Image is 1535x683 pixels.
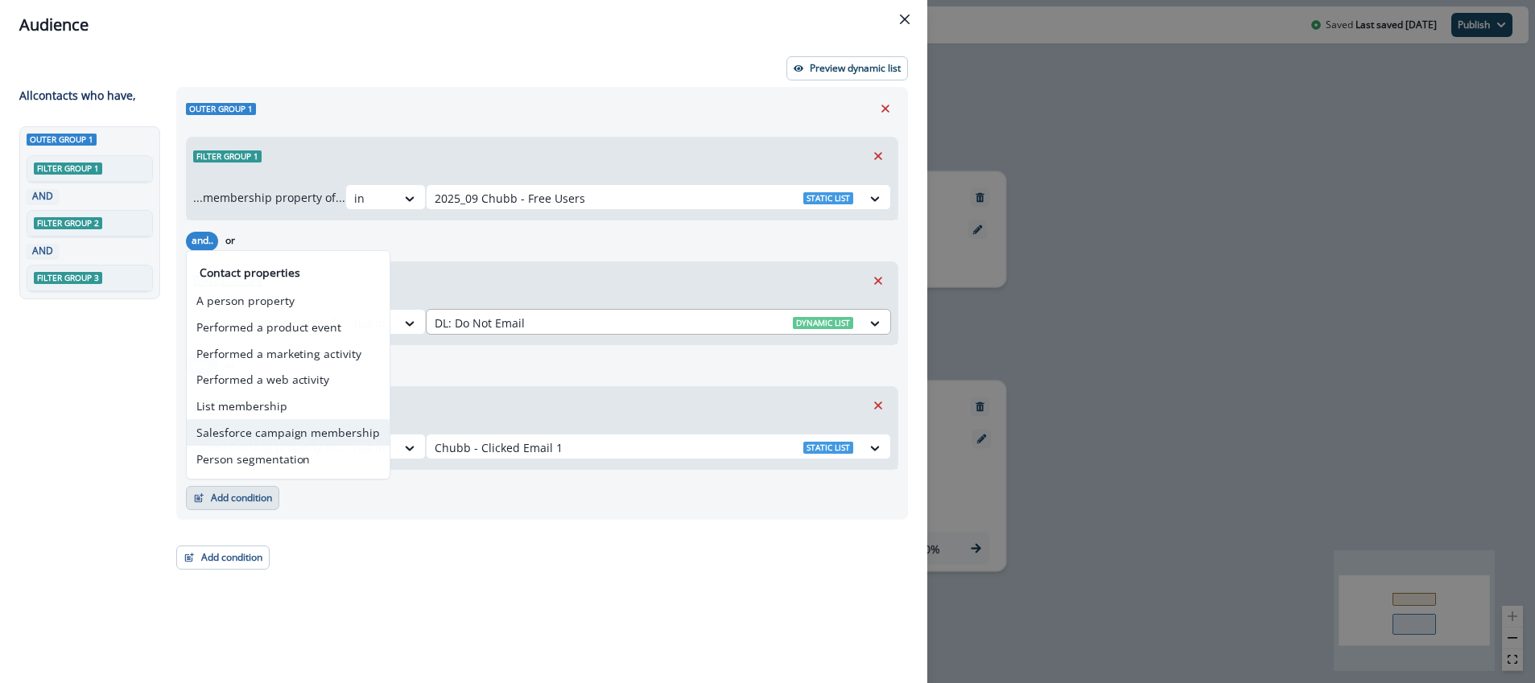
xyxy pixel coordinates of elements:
span: Filter group 2 [34,217,102,229]
p: ...membership property of... [193,189,345,206]
span: Filter group 3 [34,272,102,284]
span: Filter group 1 [193,150,262,163]
p: Preview dynamic list [810,63,901,74]
button: Salesforce campaign membership [187,419,390,446]
button: Remove [865,144,891,168]
button: List membership [187,393,390,419]
button: Performed a product event [187,314,390,340]
button: Performed a web activity [187,366,390,393]
p: AND [30,244,56,258]
span: Outer group 1 [186,103,256,115]
button: Close [892,6,918,32]
button: Add condition [176,545,270,570]
button: or [218,232,242,251]
button: Add condition [186,486,279,510]
span: Outer group 1 [27,134,97,146]
button: Remove [865,393,891,418]
button: Preview dynamic list [786,56,908,80]
p: Contact properties [200,264,377,281]
button: and.. [186,232,218,251]
span: Filter group 1 [34,163,102,175]
p: AND [30,189,56,204]
button: Performed a marketing activity [187,340,390,367]
p: All contact s who have, [19,87,136,104]
button: Person segmentation [187,446,390,472]
button: Remove [865,269,891,293]
div: Audience [19,13,908,37]
button: A person property [187,287,390,314]
button: Remove [873,97,898,121]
